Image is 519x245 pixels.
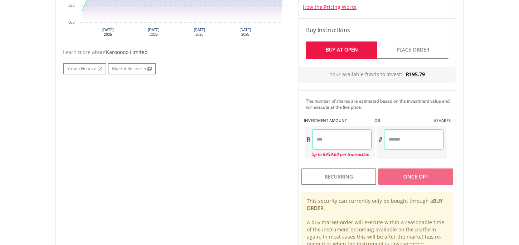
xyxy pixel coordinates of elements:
a: Market Research [108,63,156,74]
div: Recurring [301,168,376,185]
div: # [377,129,384,150]
div: Up to R959.60 per transaction [305,150,372,159]
div: Your available funds to invest: [299,67,456,83]
div: Learn more about [63,49,288,56]
text: [DATE] 2025 [194,28,205,36]
a: Yahoo Finance [63,63,106,74]
a: How the Pricing Works [303,4,356,10]
div: The number of shares are estimated based on the investment value and will execute at the live price. [306,98,453,110]
text: 850 [68,4,74,8]
h4: Buy Instructions [306,26,448,34]
label: INVESTMENT AMOUNT [304,118,347,123]
text: [DATE] 2025 [239,28,251,36]
text: 800 [68,20,74,24]
text: [DATE] 2025 [102,28,114,36]
a: Place Order [377,41,448,59]
span: R195.79 [406,71,425,78]
text: [DATE] 2025 [148,28,160,36]
span: Karooooo Limited [106,49,148,55]
a: Buy At Open [306,41,377,59]
label: #SHARES [434,118,451,123]
b: BUY ORDER [307,197,443,211]
div: Once Off [378,168,453,185]
div: R [305,129,312,150]
label: -OR- [373,118,382,123]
